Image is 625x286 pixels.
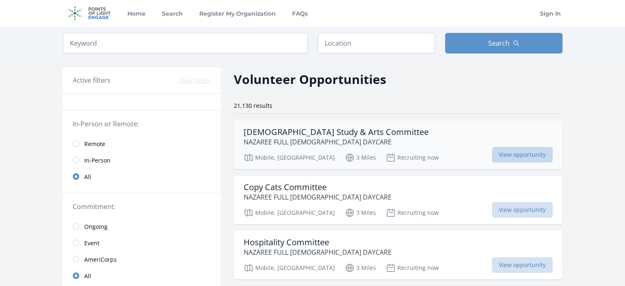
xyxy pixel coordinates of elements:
[63,152,221,168] a: In-Person
[345,153,376,163] p: 3 Miles
[244,182,392,192] h3: Copy Cats Committee
[84,156,111,165] span: In-Person
[345,263,376,273] p: 3 Miles
[345,208,376,218] p: 3 Miles
[492,257,553,273] span: View opportunity
[84,223,108,231] span: Ongoing
[445,33,563,53] button: Search
[84,256,117,264] span: AmeriCorps
[234,121,563,169] a: [DEMOGRAPHIC_DATA] Study & Arts Committee NAZAREE FULL [DEMOGRAPHIC_DATA] DAYCARE Mobile, [GEOGRA...
[84,173,91,181] span: All
[386,263,439,273] p: Recruiting now
[244,208,335,218] p: Mobile, [GEOGRAPHIC_DATA]
[244,127,429,137] h3: [DEMOGRAPHIC_DATA] Study & Arts Committee
[234,70,386,88] h2: Volunteer Opportunities
[73,119,211,129] legend: In-Person or Remote:
[318,33,435,53] input: Location
[492,147,553,163] span: View opportunity
[234,176,563,224] a: Copy Cats Committee NAZAREE FULL [DEMOGRAPHIC_DATA] DAYCARE Mobile, [GEOGRAPHIC_DATA] 3 Miles Rec...
[244,192,392,202] p: NAZAREE FULL [DEMOGRAPHIC_DATA] DAYCARE
[244,153,335,163] p: Mobile, [GEOGRAPHIC_DATA]
[63,218,221,235] a: Ongoing
[244,247,392,257] p: NAZAREE FULL [DEMOGRAPHIC_DATA] DAYCARE
[63,251,221,267] a: AmeriCorps
[73,75,111,85] h3: Active filters
[244,137,429,147] p: NAZAREE FULL [DEMOGRAPHIC_DATA] DAYCARE
[234,231,563,279] a: Hospitality Committee NAZAREE FULL [DEMOGRAPHIC_DATA] DAYCARE Mobile, [GEOGRAPHIC_DATA] 3 Miles R...
[73,202,211,212] legend: Commitment:
[84,140,105,148] span: Remote
[234,102,272,109] span: 21,130 results
[492,202,553,218] span: View opportunity
[179,77,211,85] button: Clear filters
[488,38,510,48] span: Search
[63,267,221,284] a: All
[386,208,439,218] p: Recruiting now
[63,235,221,251] a: Event
[63,135,221,152] a: Remote
[244,237,392,247] h3: Hospitality Committee
[63,168,221,185] a: All
[63,33,308,53] input: Keyword
[386,153,439,163] p: Recruiting now
[244,263,335,273] p: Mobile, [GEOGRAPHIC_DATA]
[84,272,91,280] span: All
[84,239,99,247] span: Event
